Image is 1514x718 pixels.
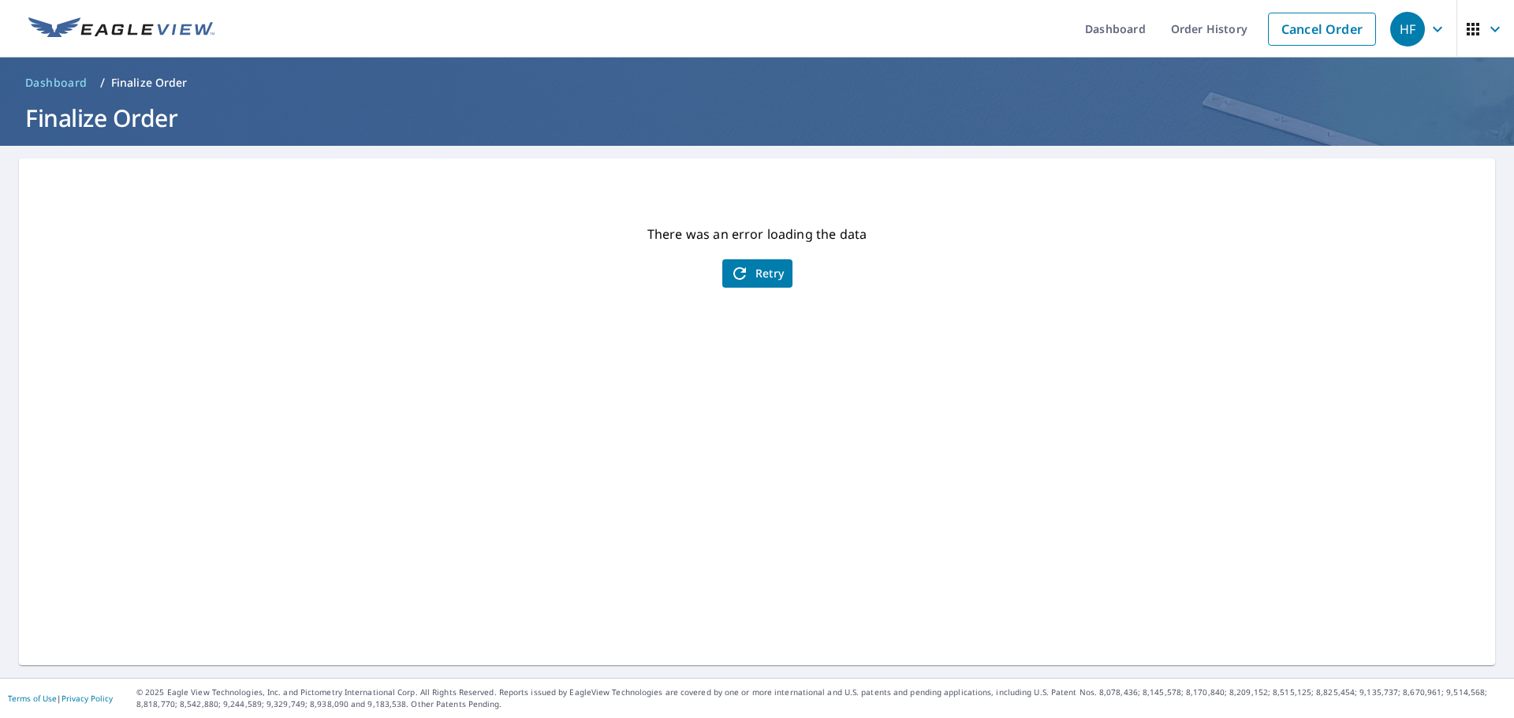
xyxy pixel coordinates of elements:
a: Cancel Order [1268,13,1376,46]
button: Retry [722,259,792,288]
div: HF [1390,12,1425,47]
a: Dashboard [19,70,94,95]
p: © 2025 Eagle View Technologies, Inc. and Pictometry International Corp. All Rights Reserved. Repo... [136,686,1506,710]
a: Privacy Policy [62,693,113,704]
a: Terms of Use [8,693,57,704]
li: / [100,73,105,92]
p: Finalize Order [111,75,188,91]
p: | [8,694,113,703]
p: There was an error loading the data [647,225,867,244]
span: Dashboard [25,75,88,91]
img: EV Logo [28,17,214,41]
span: Retry [730,264,785,283]
nav: breadcrumb [19,70,1495,95]
h1: Finalize Order [19,102,1495,134]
